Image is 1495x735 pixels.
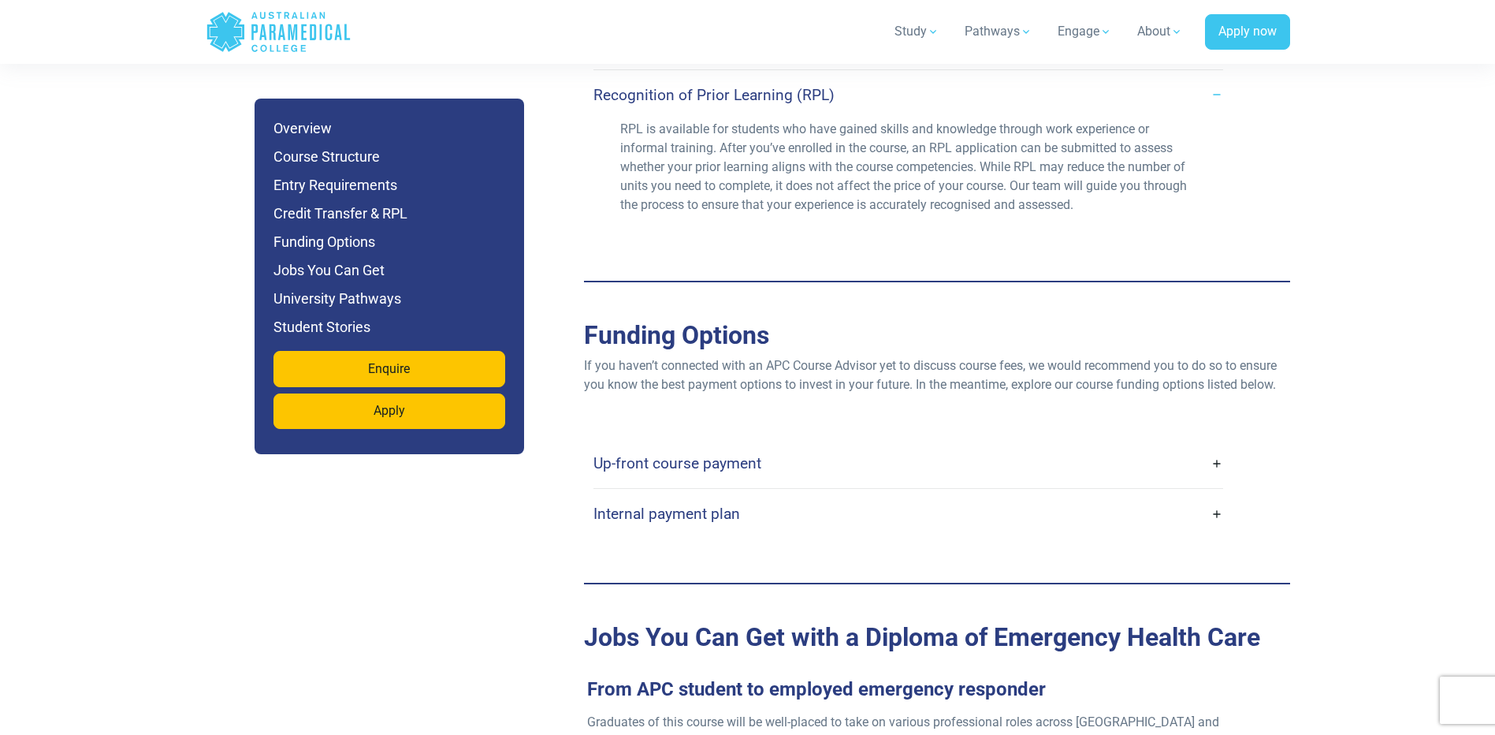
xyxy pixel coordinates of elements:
[578,678,1284,701] h3: From APC student to employed emergency responder
[593,445,1223,482] a: Up-front course payment
[593,86,835,104] h4: Recognition of Prior Learning (RPL)
[584,356,1290,394] p: If you haven’t connected with an APC Course Advisor yet to discuss course fees, we would recommen...
[593,76,1223,114] a: Recognition of Prior Learning (RPL)
[955,9,1042,54] a: Pathways
[1205,14,1290,50] a: Apply now
[584,320,1290,350] h2: Funding Options
[1048,9,1121,54] a: Engage
[1128,9,1192,54] a: About
[593,495,1223,532] a: Internal payment plan
[620,120,1196,215] p: RPL is available for students who have gained skills and knowledge through work experience or inf...
[593,505,740,523] h4: Internal payment plan
[584,622,1290,652] h2: Jobs You Can Get
[206,6,351,58] a: Australian Paramedical College
[885,9,949,54] a: Study
[593,454,761,472] h4: Up-front course payment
